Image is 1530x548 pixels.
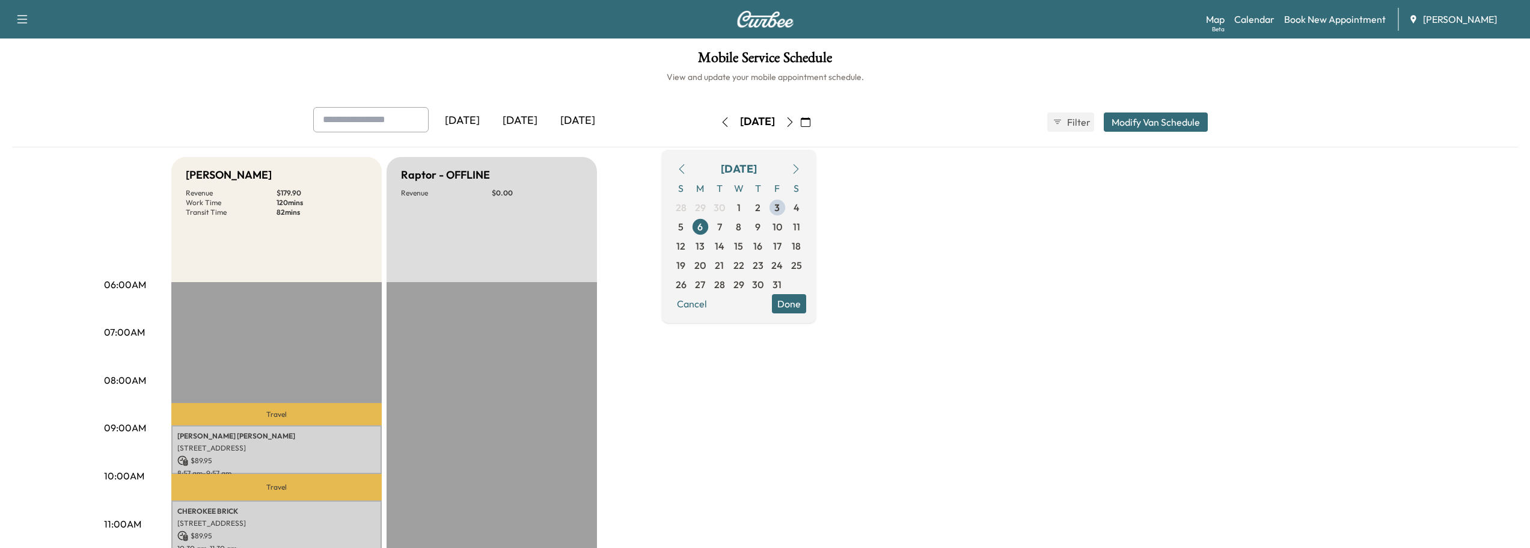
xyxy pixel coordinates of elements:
[186,208,277,217] p: Transit Time
[277,208,367,217] p: 82 mins
[1284,12,1386,26] a: Book New Appointment
[171,474,382,500] p: Travel
[697,220,703,234] span: 6
[104,325,145,339] p: 07:00AM
[691,179,710,198] span: M
[773,220,782,234] span: 10
[794,200,800,215] span: 4
[676,277,687,292] span: 26
[1423,12,1497,26] span: [PERSON_NAME]
[104,373,146,387] p: 08:00AM
[676,258,685,272] span: 19
[695,200,706,215] span: 29
[694,258,706,272] span: 20
[491,107,549,135] div: [DATE]
[676,239,685,253] span: 12
[715,239,724,253] span: 14
[177,443,376,453] p: [STREET_ADDRESS]
[1104,112,1208,132] button: Modify Van Schedule
[492,188,583,198] p: $ 0.00
[715,258,724,272] span: 21
[277,198,367,208] p: 120 mins
[177,519,376,528] p: [STREET_ADDRESS]
[177,455,376,466] p: $ 89.95
[721,161,757,177] div: [DATE]
[277,188,367,198] p: $ 179.90
[717,220,722,234] span: 7
[186,188,277,198] p: Revenue
[186,167,272,183] h5: [PERSON_NAME]
[773,277,782,292] span: 31
[177,506,376,516] p: CHEROKEE BRICK
[186,198,277,208] p: Work Time
[714,277,725,292] span: 28
[549,107,607,135] div: [DATE]
[729,179,748,198] span: W
[177,469,376,478] p: 8:57 am - 9:57 am
[1212,25,1225,34] div: Beta
[787,179,806,198] span: S
[171,403,382,425] p: Travel
[672,179,691,198] span: S
[401,167,490,183] h5: Raptor - OFFLINE
[772,294,806,313] button: Done
[710,179,729,198] span: T
[734,239,743,253] span: 15
[737,200,741,215] span: 1
[773,239,782,253] span: 17
[736,11,794,28] img: Curbee Logo
[768,179,787,198] span: F
[793,220,800,234] span: 11
[433,107,491,135] div: [DATE]
[177,531,376,541] p: $ 89.95
[714,200,725,215] span: 30
[774,200,780,215] span: 3
[695,277,705,292] span: 27
[696,239,705,253] span: 13
[753,258,763,272] span: 23
[1206,12,1225,26] a: MapBeta
[672,294,712,313] button: Cancel
[791,258,802,272] span: 25
[748,179,768,198] span: T
[177,431,376,441] p: [PERSON_NAME] [PERSON_NAME]
[104,277,146,292] p: 06:00AM
[753,239,762,253] span: 16
[12,51,1518,71] h1: Mobile Service Schedule
[401,188,492,198] p: Revenue
[104,420,146,435] p: 09:00AM
[104,469,144,483] p: 10:00AM
[733,277,744,292] span: 29
[792,239,801,253] span: 18
[740,114,775,129] div: [DATE]
[733,258,744,272] span: 22
[676,200,687,215] span: 28
[755,220,760,234] span: 9
[1234,12,1274,26] a: Calendar
[771,258,783,272] span: 24
[104,517,141,531] p: 11:00AM
[755,200,760,215] span: 2
[1067,115,1089,129] span: Filter
[752,277,763,292] span: 30
[736,220,741,234] span: 8
[12,71,1518,83] h6: View and update your mobile appointment schedule.
[678,220,684,234] span: 5
[1047,112,1094,132] button: Filter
